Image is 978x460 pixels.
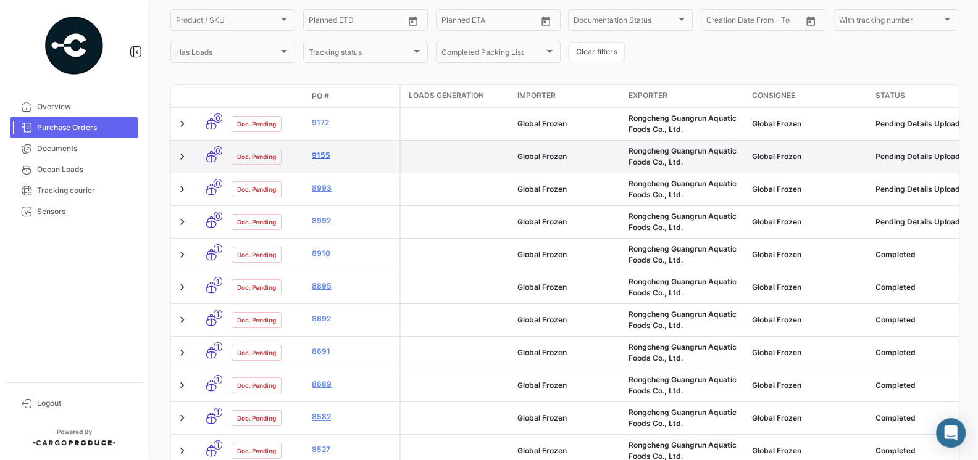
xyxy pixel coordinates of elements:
span: Sensors [37,206,133,217]
span: Doc. Pending [237,315,276,325]
span: Rongcheng Guangrun Aquatic Foods Co., Ltd. [629,408,737,428]
span: Global Frozen [752,348,801,357]
a: Overview [10,96,138,117]
span: 1 [214,440,222,450]
span: Completed Packing List [441,49,544,58]
a: Expand/Collapse Row [176,314,188,326]
button: Open calendar [801,12,820,30]
span: Global Frozen [517,217,567,226]
a: 8993 [312,183,395,194]
span: 1 [214,244,222,253]
a: Expand/Collapse Row [176,412,188,424]
span: Doc. Pending [237,413,276,423]
a: 9155 [312,150,395,161]
span: Rongcheng Guangrun Aquatic Foods Co., Ltd. [629,277,737,297]
span: With tracking number [839,18,942,27]
span: Tracking courier [37,185,133,196]
a: Expand/Collapse Row [176,379,188,392]
a: Expand/Collapse Row [176,445,188,457]
datatable-header-cell: Loads generation [401,85,512,107]
span: Global Frozen [517,446,567,455]
span: Ocean Loads [37,164,133,175]
span: Logout [37,398,133,409]
input: From [309,18,326,27]
span: 1 [214,310,222,319]
span: Doc. Pending [237,250,276,260]
span: Global Frozen [517,184,567,194]
datatable-header-cell: Importer [512,85,624,107]
span: Doc. Pending [237,119,276,129]
span: Product / SKU [176,18,278,27]
a: 8527 [312,444,395,455]
input: From [706,18,724,27]
span: Consignee [752,90,795,101]
button: Clear filters [568,42,625,62]
input: To [335,18,380,27]
span: Rongcheng Guangrun Aquatic Foods Co., Ltd. [629,113,737,134]
span: Documents [37,143,133,154]
a: Purchase Orders [10,117,138,138]
span: Has Loads [176,49,278,58]
span: Global Frozen [752,217,801,226]
a: 8692 [312,313,395,324]
input: To [467,18,512,27]
span: Global Frozen [517,348,567,357]
a: 8895 [312,281,395,292]
span: Global Frozen [752,282,801,292]
span: Rongcheng Guangrun Aquatic Foods Co., Ltd. [629,310,737,330]
button: Open calendar [404,12,422,30]
datatable-header-cell: Consignee [747,85,871,107]
span: Rongcheng Guangrun Aquatic Foods Co., Ltd. [629,342,737,363]
span: 0 [214,179,222,188]
span: Global Frozen [517,119,567,128]
span: Global Frozen [517,250,567,259]
span: Doc. Pending [237,217,276,227]
a: 8689 [312,379,395,390]
a: Expand/Collapse Row [176,347,188,359]
span: Global Frozen [752,152,801,161]
span: Importer [517,90,556,101]
div: Abrir Intercom Messenger [936,418,966,448]
span: Loads generation [409,90,484,101]
span: Global Frozen [752,446,801,455]
a: Expand/Collapse Row [176,118,188,130]
input: To [732,18,777,27]
datatable-header-cell: Transport mode [196,91,227,101]
span: 1 [214,408,222,417]
a: 8992 [312,215,395,226]
a: 8582 [312,411,395,422]
span: Global Frozen [752,413,801,422]
span: Purchase Orders [37,122,133,133]
a: Expand/Collapse Row [176,150,188,163]
span: 0 [214,113,222,123]
span: 1 [214,375,222,384]
span: Doc. Pending [237,184,276,194]
span: 0 [214,212,222,221]
span: Rongcheng Guangrun Aquatic Foods Co., Ltd. [629,244,737,265]
span: Global Frozen [517,152,567,161]
span: 1 [214,277,222,286]
span: Exporter [629,90,667,101]
a: 8910 [312,248,395,259]
a: 8691 [312,346,395,357]
span: Doc. Pending [237,282,276,292]
span: Rongcheng Guangrun Aquatic Foods Co., Ltd. [629,179,737,199]
span: Doc. Pending [237,348,276,358]
span: Global Frozen [752,315,801,324]
span: Doc. Pending [237,152,276,162]
span: 0 [214,146,222,155]
span: Status [876,90,905,101]
span: Global Frozen [517,282,567,292]
a: Ocean Loads [10,159,138,180]
span: Global Frozen [517,413,567,422]
span: Global Frozen [752,184,801,194]
button: Open calendar [537,12,555,30]
a: Expand/Collapse Row [176,281,188,294]
datatable-header-cell: Exporter [624,85,747,107]
a: Tracking courier [10,180,138,201]
span: Global Frozen [752,380,801,390]
datatable-header-cell: Doc. Status [227,91,307,101]
span: Global Frozen [752,119,801,128]
img: powered-by.png [43,15,105,76]
span: Global Frozen [752,250,801,259]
